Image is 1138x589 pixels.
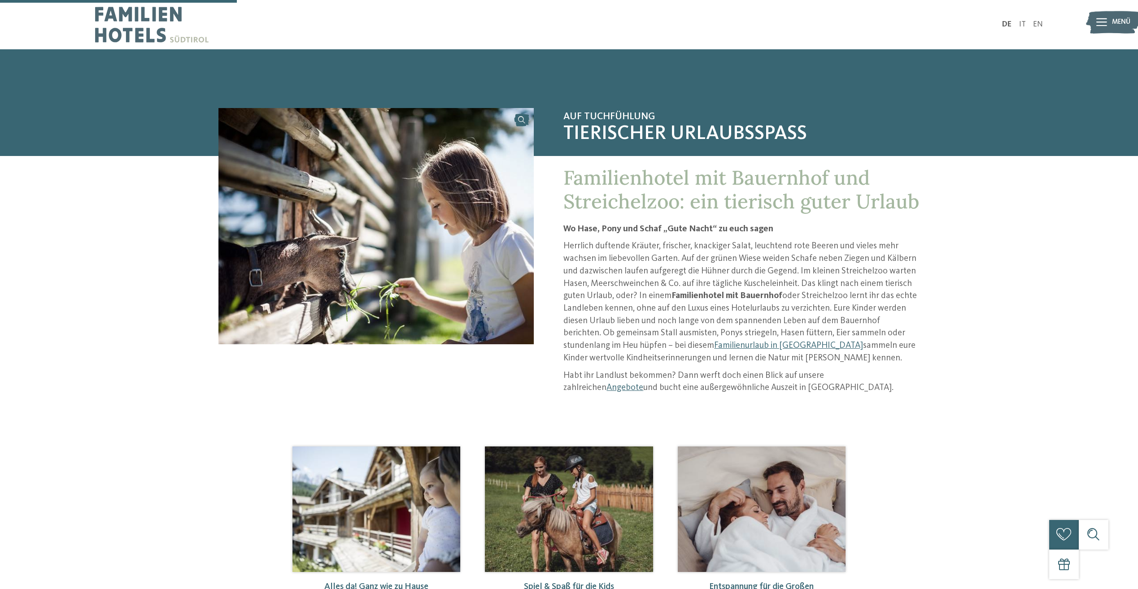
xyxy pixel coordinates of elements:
[563,165,919,214] span: Familienhotel mit Bauernhof und Streichelzoo: ein tierisch guter Urlaub
[563,122,920,146] span: Tierischer Urlaubsspaß
[563,370,920,394] p: Habt ihr Landlust bekommen? Dann werft doch einen Blick auf unsere zahlreichen und bucht eine auß...
[292,446,460,572] img: Familienhotel mit Bauernhof: ein Traum wird wahr
[714,341,863,350] a: Familienurlaub in [GEOGRAPHIC_DATA]
[606,383,643,392] a: Angebote
[563,225,773,234] strong: Wo Hase, Pony und Schaf „Gute Nacht“ zu euch sagen
[218,108,534,344] img: Familienhotel mit Bauernhof: ein Traum wird wahr
[1112,17,1130,27] span: Menü
[678,446,846,572] img: Familienhotel mit Bauernhof: ein Traum wird wahr
[485,446,653,572] img: Familienhotel mit Bauernhof: ein Traum wird wahr
[563,111,920,122] span: Auf Tuchfühlung
[671,291,782,300] strong: Familienhotel mit Bauernhof
[1019,21,1026,28] a: IT
[1002,21,1012,28] a: DE
[563,240,920,364] p: Herrlich duftende Kräuter, frischer, knackiger Salat, leuchtend rote Beeren und vieles mehr wachs...
[1033,21,1043,28] a: EN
